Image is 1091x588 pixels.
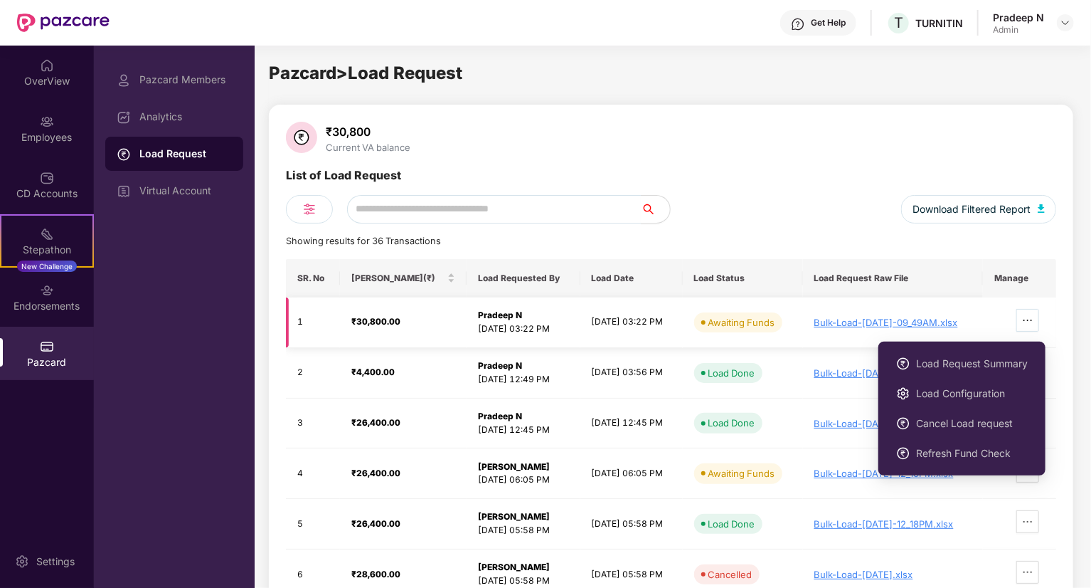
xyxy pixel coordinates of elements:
img: svg+xml;base64,PHN2ZyBpZD0iTG9hZF9SZXF1ZXN0IiBkYXRhLW5hbWU9IkxvYWQgUmVxdWVzdCIgeG1sbnM9Imh0dHA6Ly... [896,357,910,371]
span: Cancel Load request [916,416,1028,431]
div: Awaiting Funds [708,466,775,481]
img: New Pazcare Logo [17,14,110,32]
span: ellipsis [1017,516,1038,527]
div: ₹30,800 [323,125,413,139]
div: Virtual Account [139,185,232,196]
strong: Pradeep N [478,310,522,320]
strong: ₹4,400.00 [351,367,395,377]
div: [DATE] 05:58 PM [478,574,568,588]
img: svg+xml;base64,PHN2ZyB4bWxucz0iaHR0cDovL3d3dy53My5vcmcvMjAwMC9zdmciIHdpZHRoPSIyMSIgaGVpZ2h0PSIyMC... [40,227,54,241]
img: svg+xml;base64,PHN2ZyBpZD0iQ0RfQWNjb3VudHMiIGRhdGEtbmFtZT0iQ0QgQWNjb3VudHMiIHhtbG5zPSJodHRwOi8vd3... [40,171,54,185]
strong: ₹30,800.00 [351,316,400,327]
img: svg+xml;base64,PHN2ZyBpZD0iU2V0dGluZy0yMHgyMCIgeG1sbnM9Imh0dHA6Ly93d3cudzMub3JnLzIwMDAvc3ZnIiB3aW... [15,555,29,569]
img: svg+xml;base64,PHN2ZyBpZD0iSGVscC0zMngzMiIgeG1sbnM9Imh0dHA6Ly93d3cudzMub3JnLzIwMDAvc3ZnIiB3aWR0aD... [791,17,805,31]
td: 1 [286,298,340,348]
div: Get Help [811,17,846,28]
div: Analytics [139,111,232,122]
strong: Pradeep N [478,360,522,371]
div: Pazcard Members [139,74,232,85]
img: svg+xml;base64,PHN2ZyBpZD0iTG9hZF9SZXF1ZXN0IiBkYXRhLW5hbWU9IkxvYWQgUmVxdWVzdCIgeG1sbnM9Imh0dHA6Ly... [896,446,910,461]
span: search [641,204,670,215]
span: Load Request Summary [916,356,1028,372]
strong: ₹26,400.00 [351,518,400,529]
div: Stepathon [1,243,92,257]
button: Download Filtered Report [901,195,1056,224]
div: Bulk-Load-[DATE]-09_49AM.xlsx [814,317,972,328]
div: [DATE] 12:49 PM [478,373,568,387]
th: Load Date [580,259,683,298]
div: Cancelled [708,567,752,582]
strong: [PERSON_NAME] [478,562,550,572]
img: svg+xml;base64,PHN2ZyB4bWxucz0iaHR0cDovL3d3dy53My5vcmcvMjAwMC9zdmciIHhtbG5zOnhsaW5rPSJodHRwOi8vd3... [1038,204,1045,213]
strong: Pradeep N [478,411,522,421]
th: Load Amount(₹) [340,259,467,298]
td: 5 [286,499,340,550]
img: svg+xml;base64,PHN2ZyBpZD0iUHJvZmlsZSIgeG1sbnM9Imh0dHA6Ly93d3cudzMub3JnLzIwMDAvc3ZnIiB3aWR0aD0iMj... [117,73,131,88]
div: Current VA balance [323,142,413,153]
div: Load Done [708,366,755,380]
img: svg+xml;base64,PHN2ZyBpZD0iUGF6Y2FyZCIgeG1sbnM9Imh0dHA6Ly93d3cudzMub3JnLzIwMDAvc3ZnIiB3aWR0aD0iMj... [40,340,54,354]
div: Load Done [708,517,755,531]
span: Showing results for 36 Transactions [286,236,441,246]
img: svg+xml;base64,PHN2ZyBpZD0iTG9hZF9SZXF1ZXN0IiBkYXRhLW5hbWU9IkxvYWQgUmVxdWVzdCIgeG1sbnM9Imh0dHA6Ly... [896,416,910,431]
div: Load Request [139,147,232,161]
strong: ₹28,600.00 [351,569,400,579]
td: 3 [286,399,340,449]
span: T [894,14,903,31]
td: [DATE] 03:22 PM [580,298,683,348]
div: [DATE] 03:22 PM [478,322,568,336]
button: ellipsis [1016,561,1039,584]
div: Admin [993,24,1044,36]
th: Manage [983,259,1056,298]
img: svg+xml;base64,PHN2ZyBpZD0iVmlydHVhbF9BY2NvdW50IiBkYXRhLW5hbWU9IlZpcnR1YWwgQWNjb3VudCIgeG1sbnM9Im... [117,184,131,199]
button: ellipsis [1016,309,1039,332]
div: List of Load Request [286,167,401,195]
div: Bulk-Load-[DATE]-12_18PM.xlsx [814,468,972,479]
td: [DATE] 12:45 PM [580,399,683,449]
div: New Challenge [17,261,77,272]
span: ellipsis [1017,315,1038,326]
td: [DATE] 03:56 PM [580,348,683,399]
th: Load Requested By [467,259,580,298]
div: [DATE] 12:45 PM [478,424,568,437]
img: svg+xml;base64,PHN2ZyBpZD0iRW5kb3JzZW1lbnRzIiB4bWxucz0iaHR0cDovL3d3dy53My5vcmcvMjAwMC9zdmciIHdpZH... [40,283,54,298]
div: Bulk-Load-[DATE]-12_18PM.xlsx [814,518,972,530]
div: Pradeep N [993,11,1044,24]
img: svg+xml;base64,PHN2ZyB4bWxucz0iaHR0cDovL3d3dy53My5vcmcvMjAwMC9zdmciIHdpZHRoPSIzNiIgaGVpZ2h0PSIzNi... [286,122,317,153]
strong: [PERSON_NAME] [478,461,550,472]
div: Awaiting Funds [708,315,775,330]
span: ellipsis [1017,567,1038,578]
strong: [PERSON_NAME] [478,511,550,522]
img: svg+xml;base64,PHN2ZyBpZD0iRW1wbG95ZWVzIiB4bWxucz0iaHR0cDovL3d3dy53My5vcmcvMjAwMC9zdmciIHdpZHRoPS... [40,115,54,129]
span: [PERSON_NAME](₹) [351,273,445,284]
td: [DATE] 05:58 PM [580,499,683,550]
img: svg+xml;base64,PHN2ZyB4bWxucz0iaHR0cDovL3d3dy53My5vcmcvMjAwMC9zdmciIHdpZHRoPSIyNCIgaGVpZ2h0PSIyNC... [301,201,318,218]
div: Settings [32,555,79,569]
img: svg+xml;base64,PHN2ZyBpZD0iU2V0dGluZy0yMHgyMCIgeG1sbnM9Imh0dHA6Ly93d3cudzMub3JnLzIwMDAvc3ZnIiB3aW... [896,387,910,401]
img: svg+xml;base64,PHN2ZyBpZD0iRGFzaGJvYXJkIiB4bWxucz0iaHR0cDovL3d3dy53My5vcmcvMjAwMC9zdmciIHdpZHRoPS... [117,110,131,125]
div: Bulk-Load-[DATE]-06_55AM.xlsx [814,367,972,379]
button: ellipsis [1016,510,1039,533]
div: [DATE] 05:58 PM [478,524,568,537]
td: [DATE] 06:05 PM [580,448,683,499]
div: TURNITIN [915,16,963,30]
strong: ₹26,400.00 [351,417,400,428]
div: Load Done [708,416,755,430]
div: Bulk-Load-[DATE]-07_03AM.xlsx [814,418,972,429]
strong: ₹26,400.00 [351,468,400,478]
th: Load Status [683,259,803,298]
div: [DATE] 06:05 PM [478,473,568,487]
span: Download Filtered Report [912,201,1031,217]
span: Load Configuration [916,386,1028,401]
th: SR. No [286,259,340,298]
button: search [641,195,671,224]
th: Load Request Raw File [803,259,983,298]
td: 2 [286,348,340,399]
div: Bulk-Load-[DATE].xlsx [814,569,972,580]
img: svg+xml;base64,PHN2ZyBpZD0iSG9tZSIgeG1sbnM9Imh0dHA6Ly93d3cudzMub3JnLzIwMDAvc3ZnIiB3aWR0aD0iMjAiIG... [40,58,54,73]
span: Pazcard > Load Request [269,63,462,83]
img: svg+xml;base64,PHN2ZyBpZD0iRHJvcGRvd24tMzJ4MzIiIHhtbG5zPSJodHRwOi8vd3d3LnczLm9yZy8yMDAwL3N2ZyIgd2... [1060,17,1071,28]
img: svg+xml;base64,PHN2ZyBpZD0iTG9hZF9SZXF1ZXN0IiBkYXRhLW5hbWU9IkxvYWQgUmVxdWVzdCIgeG1sbnM9Imh0dHA6Ly... [117,147,131,162]
span: Refresh Fund Check [916,446,1028,461]
td: 4 [286,448,340,499]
